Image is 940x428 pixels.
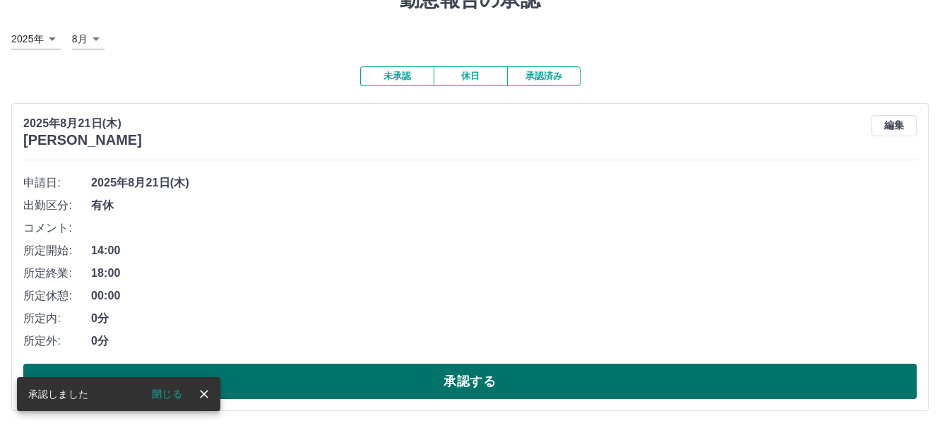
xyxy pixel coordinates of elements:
[23,115,142,132] p: 2025年8月21日(木)
[23,333,91,350] span: 所定外:
[23,287,91,304] span: 所定休憩:
[23,265,91,282] span: 所定終業:
[23,310,91,327] span: 所定内:
[434,66,507,86] button: 休日
[23,242,91,259] span: 所定開始:
[194,384,215,405] button: close
[141,384,194,405] button: 閉じる
[91,265,917,282] span: 18:00
[11,29,61,49] div: 2025年
[360,66,434,86] button: 未承認
[72,29,105,49] div: 8月
[91,287,917,304] span: 00:00
[91,197,917,214] span: 有休
[23,364,917,399] button: 承認する
[23,174,91,191] span: 申請日:
[91,242,917,259] span: 14:00
[91,310,917,327] span: 0分
[91,174,917,191] span: 2025年8月21日(木)
[507,66,581,86] button: 承認済み
[28,381,88,407] div: 承認しました
[23,220,91,237] span: コメント:
[871,115,917,136] button: 編集
[91,333,917,350] span: 0分
[23,197,91,214] span: 出勤区分:
[23,132,142,148] h3: [PERSON_NAME]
